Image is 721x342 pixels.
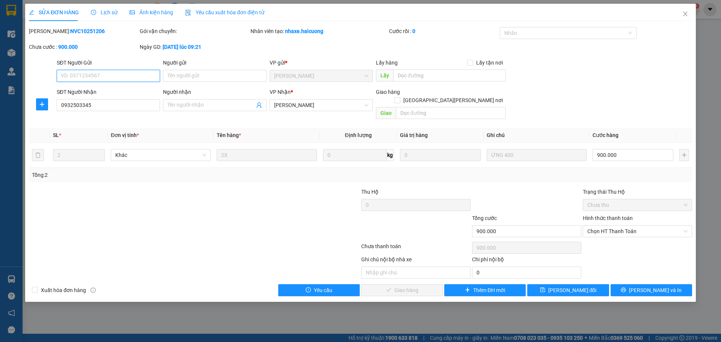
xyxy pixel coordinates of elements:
label: Hình thức thanh toán [583,215,633,221]
span: Giao hàng [376,89,400,95]
input: Ghi Chú [487,149,587,161]
button: delete [32,149,44,161]
span: Lấy [376,69,393,81]
span: Định lượng [345,132,372,138]
span: Giao [376,107,396,119]
span: Chọn HT Thanh Toán [587,226,688,237]
span: VP Nhận [270,89,291,95]
span: SỬA ĐƠN HÀNG [29,9,79,15]
div: Chưa cước : [29,43,138,51]
div: [PERSON_NAME]: [29,27,138,35]
span: Thêm ĐH mới [473,286,505,294]
span: info-circle [91,288,96,293]
input: Nhập ghi chú [361,267,471,279]
span: Ảnh kiện hàng [130,9,173,15]
span: printer [621,287,626,293]
img: icon [185,10,191,16]
div: Trạng thái Thu Hộ [583,188,692,196]
span: VP Nguyễn Văn Cừ [274,99,368,111]
b: [DATE] lúc 09:21 [163,44,201,50]
span: user-add [256,102,262,108]
div: Chi phí nội bộ [472,255,581,267]
div: Ghi chú nội bộ nhà xe [361,255,471,267]
div: Tổng: 2 [32,171,278,179]
span: [GEOGRAPHIC_DATA][PERSON_NAME] nơi [400,96,506,104]
div: VP gửi [270,59,373,67]
div: SĐT Người Nhận [57,88,160,96]
span: plus [465,287,470,293]
div: Nhân viên tạo: [250,27,388,35]
input: Dọc đường [396,107,506,119]
div: SĐT Người Gửi [57,59,160,67]
button: plusThêm ĐH mới [444,284,526,296]
div: Ngày GD: [140,43,249,51]
span: Khác [115,149,206,161]
div: Người gửi [163,59,266,67]
span: edit [29,10,34,15]
button: exclamation-circleYêu cầu [278,284,360,296]
input: Dọc đường [393,69,506,81]
span: clock-circle [91,10,96,15]
button: save[PERSON_NAME] đổi [527,284,609,296]
span: exclamation-circle [306,287,311,293]
div: Gói vận chuyển: [140,27,249,35]
span: Xuất hóa đơn hàng [38,286,89,294]
div: Cước rồi : [389,27,498,35]
span: Thu Hộ [361,189,379,195]
button: printer[PERSON_NAME] và In [611,284,692,296]
span: Cước hàng [593,132,618,138]
span: Giá trị hàng [400,132,428,138]
span: [PERSON_NAME] và In [629,286,682,294]
b: NVC10251206 [70,28,105,34]
b: 0 [412,28,415,34]
button: plus [679,149,689,161]
div: Người nhận [163,88,266,96]
span: Tổng cước [472,215,497,221]
th: Ghi chú [484,128,590,143]
input: 0 [400,149,481,161]
input: VD: Bàn, Ghế [217,149,317,161]
span: save [540,287,545,293]
span: Chưa thu [587,199,688,211]
span: picture [130,10,135,15]
span: Tên hàng [217,132,241,138]
button: checkGiao hàng [361,284,443,296]
span: Lịch sử [91,9,118,15]
button: plus [36,98,48,110]
span: Lấy hàng [376,60,398,66]
b: 900.000 [58,44,78,50]
span: plus [36,101,48,107]
button: Close [675,4,696,25]
div: Chưa thanh toán [360,242,471,255]
span: Đơn vị tính [111,132,139,138]
span: Yêu cầu [314,286,332,294]
span: SL [53,132,59,138]
span: [PERSON_NAME] đổi [548,286,597,294]
span: Lấy tận nơi [473,59,506,67]
span: VP Nguyễn Văn Cừ [274,70,368,81]
span: kg [386,149,394,161]
b: nhaxe.haicuong [285,28,323,34]
span: close [682,11,688,17]
span: Yêu cầu xuất hóa đơn điện tử [185,9,264,15]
